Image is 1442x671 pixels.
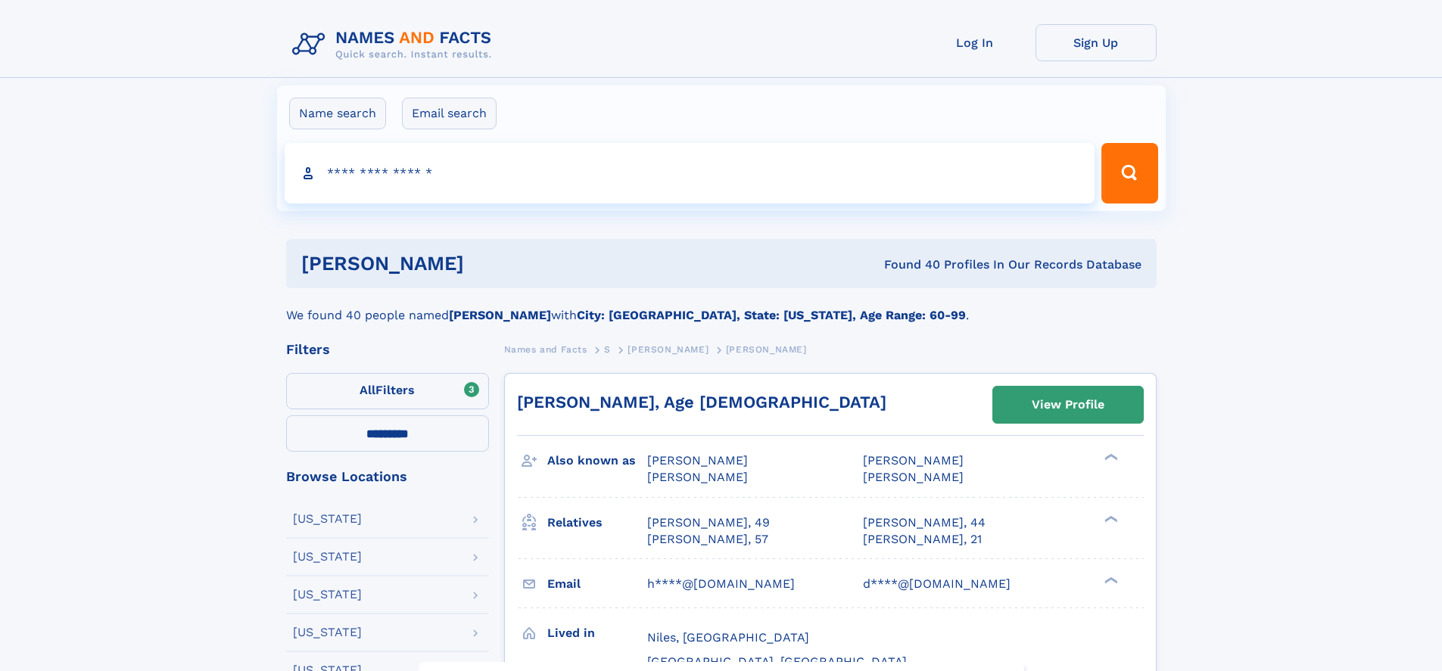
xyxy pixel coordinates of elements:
[726,344,807,355] span: [PERSON_NAME]
[1036,24,1157,61] a: Sign Up
[286,288,1157,325] div: We found 40 people named with .
[293,551,362,563] div: [US_STATE]
[360,383,375,397] span: All
[1032,387,1104,422] div: View Profile
[547,620,647,646] h3: Lived in
[517,393,886,412] a: [PERSON_NAME], Age [DEMOGRAPHIC_DATA]
[547,571,647,597] h3: Email
[285,143,1095,203] input: search input
[293,626,362,638] div: [US_STATE]
[1101,514,1119,523] div: ❯
[647,470,748,484] span: [PERSON_NAME]
[863,453,964,468] span: [PERSON_NAME]
[577,308,966,322] b: City: [GEOGRAPHIC_DATA], State: [US_STATE], Age Range: 60-99
[286,470,489,483] div: Browse Locations
[604,344,611,355] span: S
[647,654,907,669] span: [GEOGRAPHIC_DATA], [GEOGRAPHIC_DATA]
[1101,452,1119,462] div: ❯
[547,510,647,536] h3: Relatives
[286,24,504,65] img: Logo Names and Facts
[504,340,587,359] a: Names and Facts
[863,531,982,548] a: [PERSON_NAME], 21
[863,514,986,531] a: [PERSON_NAME], 44
[449,308,551,322] b: [PERSON_NAME]
[301,254,674,273] h1: [PERSON_NAME]
[286,373,489,409] label: Filters
[547,448,647,474] h3: Also known as
[647,514,770,531] a: [PERSON_NAME], 49
[863,470,964,484] span: [PERSON_NAME]
[628,340,709,359] a: [PERSON_NAME]
[647,630,809,645] span: Niles, [GEOGRAPHIC_DATA]
[647,531,768,548] a: [PERSON_NAME], 57
[1101,575,1119,585] div: ❯
[293,513,362,525] div: [US_STATE]
[914,24,1036,61] a: Log In
[647,453,748,468] span: [PERSON_NAME]
[674,256,1141,273] div: Found 40 Profiles In Our Records Database
[628,344,709,355] span: [PERSON_NAME]
[402,98,497,129] label: Email search
[289,98,386,129] label: Name search
[286,343,489,356] div: Filters
[993,387,1143,423] a: View Profile
[1101,143,1157,203] button: Search Button
[604,340,611,359] a: S
[293,589,362,601] div: [US_STATE]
